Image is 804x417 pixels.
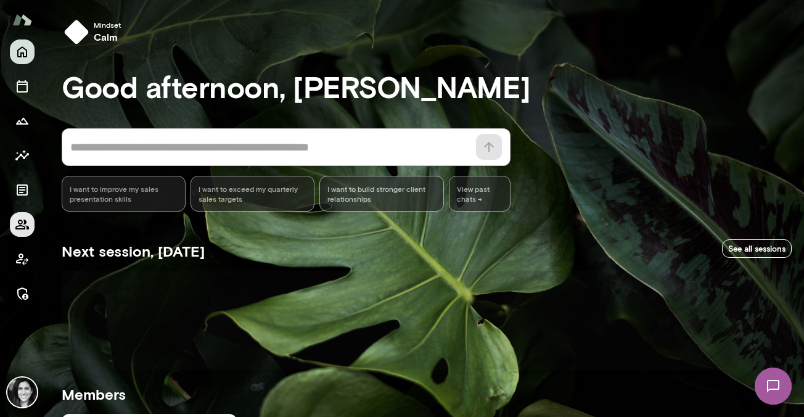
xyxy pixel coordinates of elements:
[10,109,35,133] button: Growth Plan
[10,247,35,271] button: Client app
[199,184,306,204] span: I want to exceed my quarterly sales targets
[10,39,35,64] button: Home
[10,212,35,237] button: Members
[62,384,792,404] h5: Members
[94,30,121,44] h6: calm
[70,184,178,204] span: I want to improve my sales presentation skills
[94,20,121,30] span: Mindset
[10,178,35,202] button: Documents
[59,15,131,49] button: Mindsetcalm
[10,74,35,99] button: Sessions
[7,378,37,407] img: Jamie Albers
[191,176,314,212] div: I want to exceed my quarterly sales targets
[62,69,792,104] h3: Good afternoon, [PERSON_NAME]
[62,176,186,212] div: I want to improve my sales presentation skills
[319,176,443,212] div: I want to build stronger client relationships
[64,20,89,44] img: mindset
[10,281,35,306] button: Manage
[449,176,511,212] span: View past chats ->
[10,143,35,168] button: Insights
[327,184,435,204] span: I want to build stronger client relationships
[12,8,32,31] img: Mento
[722,239,792,258] a: See all sessions
[62,241,205,261] h5: Next session, [DATE]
